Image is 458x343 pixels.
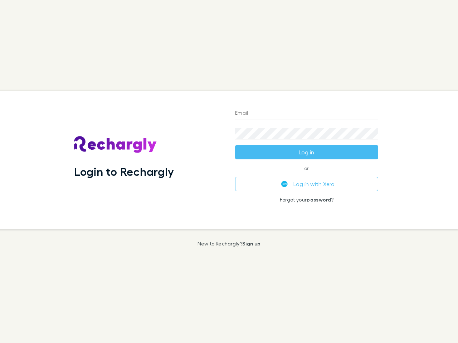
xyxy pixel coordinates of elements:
img: Rechargly's Logo [74,136,157,153]
img: Xero's logo [281,181,288,187]
p: Forgot your ? [235,197,378,203]
a: password [307,197,331,203]
a: Sign up [242,240,260,247]
p: New to Rechargly? [198,241,261,247]
button: Log in [235,145,378,159]
h1: Login to Rechargly [74,165,174,178]
button: Log in with Xero [235,177,378,191]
